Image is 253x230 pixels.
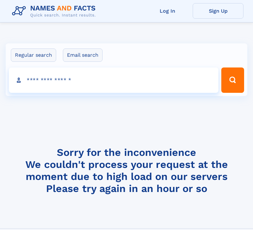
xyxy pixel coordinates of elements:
[10,3,101,20] img: Logo Names and Facts
[63,48,103,62] label: Email search
[9,67,218,93] input: search input
[11,48,56,62] label: Regular search
[142,3,193,19] a: Log In
[193,3,243,19] a: Sign Up
[10,146,243,195] h4: Sorry for the inconvenience We couldn't process your request at the moment due to high load on ou...
[221,67,244,93] button: Search Button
